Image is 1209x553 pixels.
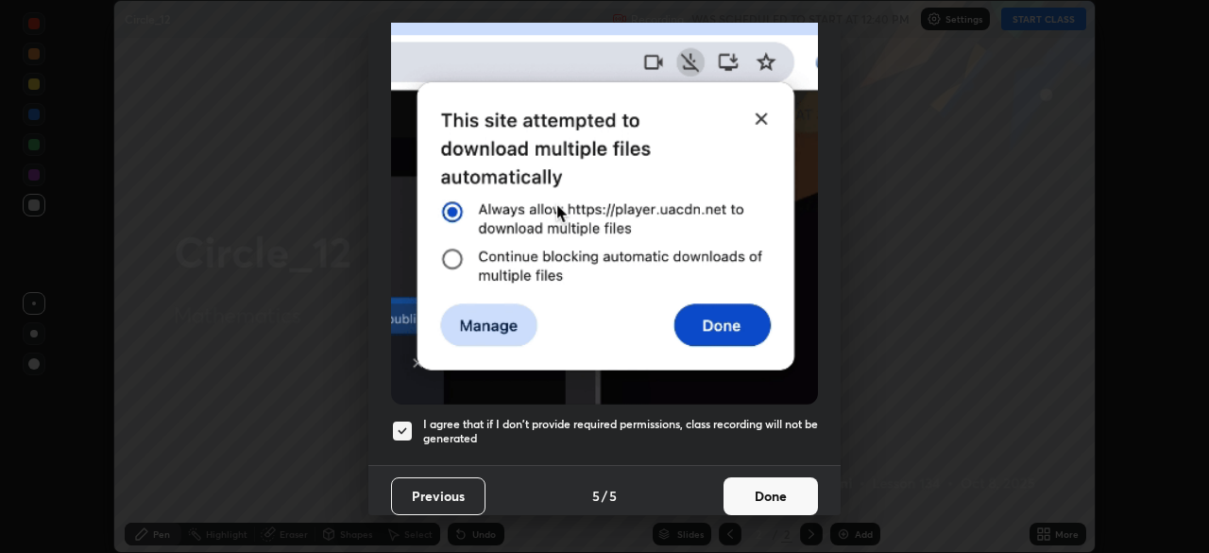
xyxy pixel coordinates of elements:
[724,477,818,515] button: Done
[609,486,617,506] h4: 5
[592,486,600,506] h4: 5
[391,477,485,515] button: Previous
[602,486,607,506] h4: /
[423,417,818,446] h5: I agree that if I don't provide required permissions, class recording will not be generated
